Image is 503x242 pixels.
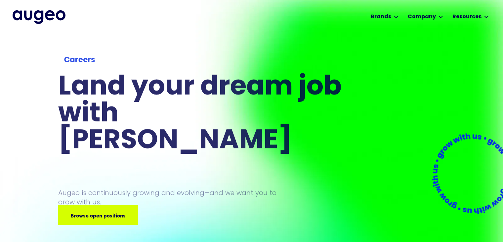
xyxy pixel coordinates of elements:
[58,74,344,155] h1: Land your dream job﻿ with [PERSON_NAME]
[64,56,95,64] strong: Careers
[452,13,482,21] div: Resources
[13,10,65,24] a: home
[13,10,65,24] img: Augeo's full logo in midnight blue.
[58,188,286,207] p: Augeo is continuously growing and evolving—and we want you to grow with us.
[58,205,138,225] a: Browse open positions
[371,13,391,21] div: Brands
[408,13,436,21] div: Company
